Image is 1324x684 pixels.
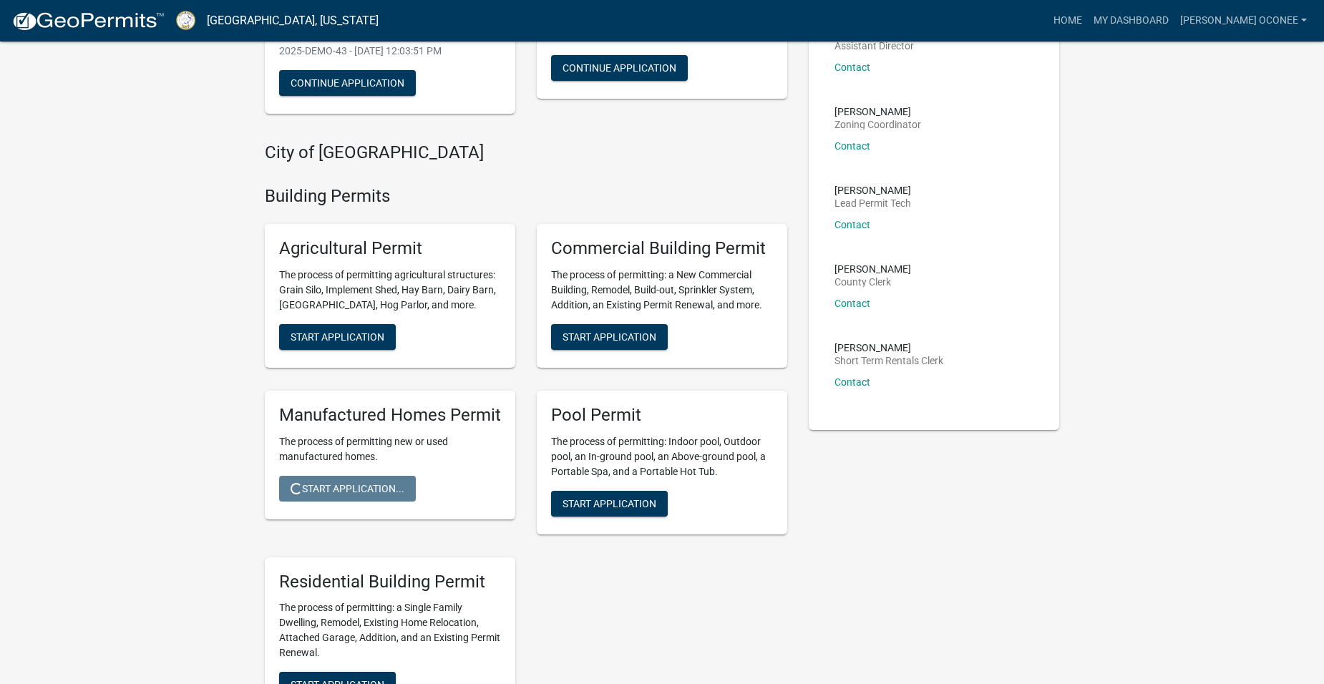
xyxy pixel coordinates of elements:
a: Contact [834,376,870,388]
p: [PERSON_NAME] [834,185,911,195]
span: Start Application [563,331,656,342]
p: The process of permitting: a New Commercial Building, Remodel, Build-out, Sprinkler System, Addit... [551,268,773,313]
button: Start Application [551,324,668,350]
button: Continue Application [279,70,416,96]
span: Start Application [563,497,656,509]
a: Contact [834,62,870,73]
p: County Clerk [834,277,911,287]
button: Continue Application [551,55,688,81]
a: Contact [834,298,870,309]
p: The process of permitting agricultural structures: Grain Silo, Implement Shed, Hay Barn, Dairy Ba... [279,268,501,313]
a: [PERSON_NAME] oconee [1174,7,1313,34]
a: My Dashboard [1088,7,1174,34]
a: Home [1048,7,1088,34]
img: Putnam County, Georgia [176,11,195,30]
p: Lead Permit Tech [834,198,911,208]
h4: City of [GEOGRAPHIC_DATA] [265,142,787,163]
p: Assistant Director [834,41,914,51]
p: [PERSON_NAME] [834,264,911,274]
button: Start Application [551,491,668,517]
p: [PERSON_NAME] [834,107,921,117]
h5: Agricultural Permit [279,238,501,259]
button: Start Application [279,324,396,350]
span: Start Application... [291,482,404,494]
h5: Commercial Building Permit [551,238,773,259]
h4: Building Permits [265,186,787,207]
p: [PERSON_NAME] [834,343,943,353]
a: Contact [834,219,870,230]
p: Zoning Coordinator [834,119,921,130]
p: The process of permitting: Indoor pool, Outdoor pool, an In-ground pool, an Above-ground pool, a ... [551,434,773,479]
h5: Manufactured Homes Permit [279,405,501,426]
p: 2025-DEMO-43 - [DATE] 12:03:51 PM [279,44,501,59]
a: [GEOGRAPHIC_DATA], [US_STATE] [207,9,379,33]
p: Short Term Rentals Clerk [834,356,943,366]
h5: Pool Permit [551,405,773,426]
h5: Residential Building Permit [279,572,501,592]
span: Start Application [291,331,384,342]
p: The process of permitting new or used manufactured homes. [279,434,501,464]
p: The process of permitting: a Single Family Dwelling, Remodel, Existing Home Relocation, Attached ... [279,600,501,660]
a: Contact [834,140,870,152]
button: Start Application... [279,476,416,502]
